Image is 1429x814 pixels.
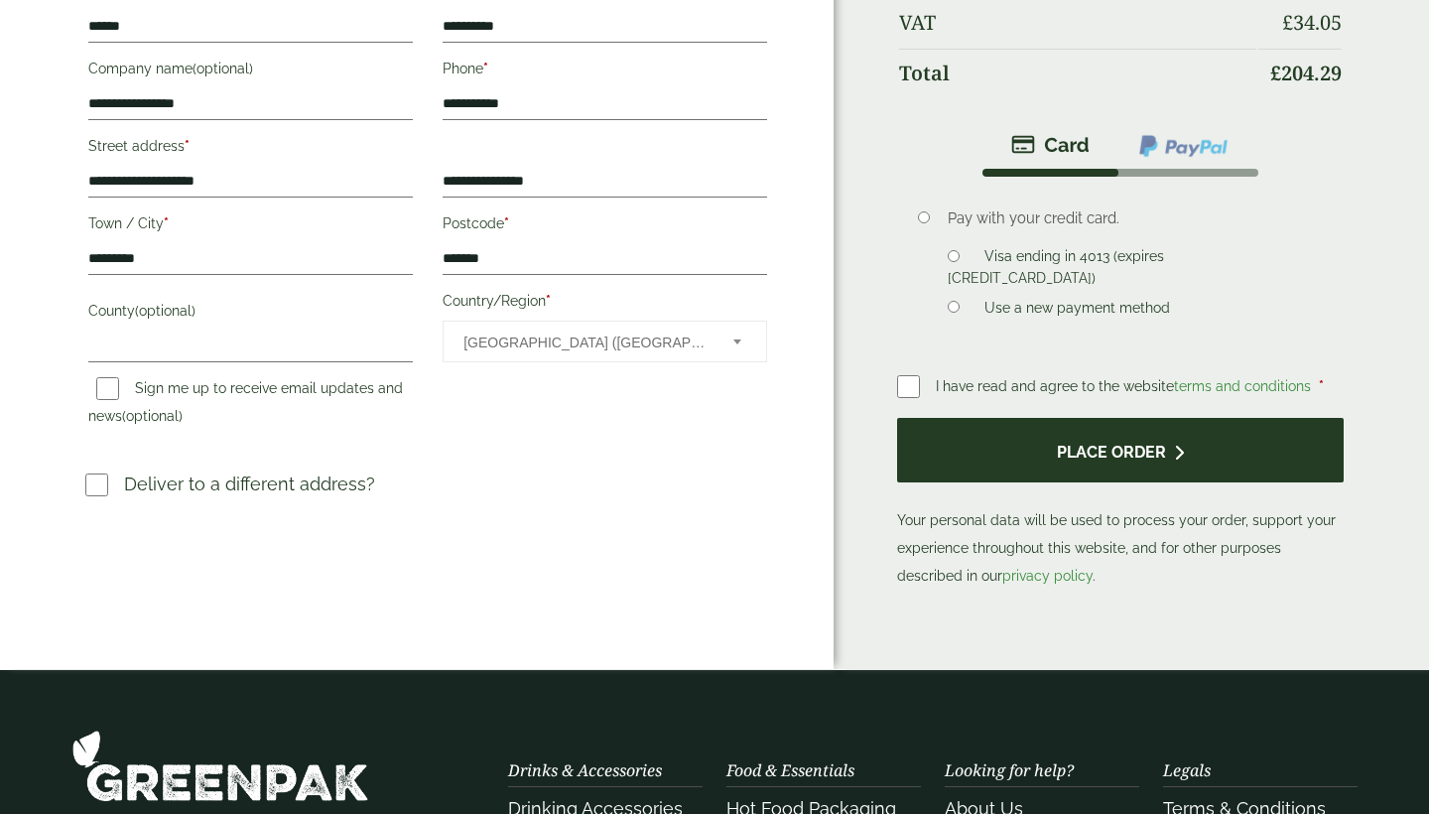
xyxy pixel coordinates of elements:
p: Your personal data will be used to process your order, support your experience throughout this we... [897,418,1344,590]
label: Postcode [443,209,767,243]
img: stripe.png [1011,133,1090,157]
span: £ [1270,60,1281,86]
label: Street address [88,132,413,166]
abbr: required [164,215,169,231]
label: Phone [443,55,767,88]
abbr: required [504,215,509,231]
abbr: required [483,61,488,76]
p: Deliver to a different address? [124,471,375,497]
input: Sign me up to receive email updates and news(optional) [96,377,119,400]
img: GreenPak Supplies [71,730,369,802]
label: County [88,297,413,331]
bdi: 204.29 [1270,60,1342,86]
abbr: required [546,293,551,309]
span: (optional) [193,61,253,76]
a: terms and conditions [1174,378,1311,394]
label: Visa ending in 4013 (expires [CREDIT_CARD_DATA]) [948,248,1164,292]
img: ppcp-gateway.png [1137,133,1230,159]
span: Country/Region [443,321,767,362]
label: Sign me up to receive email updates and news [88,380,403,430]
label: Town / City [88,209,413,243]
label: Company name [88,55,413,88]
span: £ [1282,9,1293,36]
label: Use a new payment method [976,300,1178,322]
span: (optional) [122,408,183,424]
a: privacy policy [1002,568,1093,584]
p: Pay with your credit card. [948,207,1313,229]
label: Country/Region [443,287,767,321]
span: (optional) [135,303,195,319]
th: Total [899,49,1256,97]
abbr: required [1319,378,1324,394]
bdi: 34.05 [1282,9,1342,36]
span: I have read and agree to the website [936,378,1315,394]
span: United Kingdom (UK) [463,322,707,363]
button: Place order [897,418,1344,482]
abbr: required [185,138,190,154]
